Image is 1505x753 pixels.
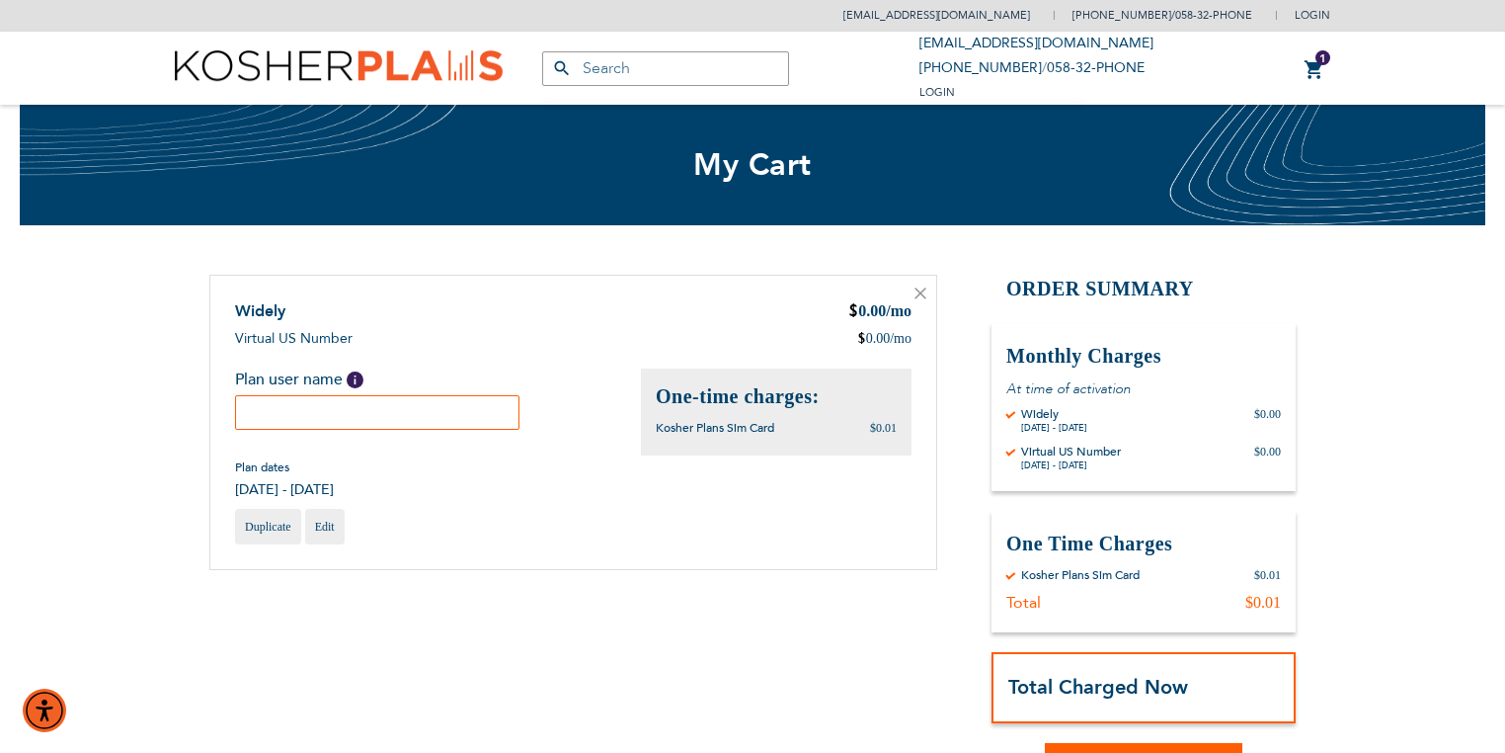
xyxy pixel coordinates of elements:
[886,302,911,319] span: /mo
[1008,674,1188,701] strong: Total Charged Now
[1021,567,1140,583] div: Kosher Plans Sim Card
[315,520,335,534] span: Edit
[1021,422,1087,434] div: [DATE] - [DATE]
[991,275,1296,303] h2: Order Summary
[919,58,1042,77] a: [PHONE_NUMBER]
[857,329,911,349] div: 0.00
[1254,567,1281,583] div: $0.01
[848,300,911,324] div: 0.00
[656,420,774,436] span: Kosher Plans Sim Card
[1006,379,1281,398] p: At time of activation
[347,372,363,388] span: Help
[235,509,301,544] a: Duplicate
[1006,343,1281,370] h3: Monthly Charges
[23,689,66,732] div: Accessibility Menu
[235,300,285,322] a: Widely
[857,329,866,349] span: $
[919,85,955,100] span: Login
[1175,8,1252,23] a: 058-32-PHONE
[235,480,334,499] span: [DATE] - [DATE]
[919,56,1153,81] li: /
[305,509,345,544] a: Edit
[848,301,858,324] span: $
[1006,593,1041,613] div: Total
[542,51,789,86] input: Search
[1304,58,1325,82] a: 1
[1053,1,1252,30] li: /
[235,329,353,348] span: Virtual US Number
[1006,531,1281,557] h3: One Time Charges
[1021,406,1087,422] div: Widely
[1021,460,1121,471] div: [DATE] - [DATE]
[1047,58,1145,77] a: 058-32-PHONE
[656,383,897,410] h2: One-time charges:
[1254,406,1281,434] div: $0.00
[245,520,291,534] span: Duplicate
[693,144,812,186] span: My Cart
[1245,593,1281,613] div: $0.01
[890,329,911,349] span: /mo
[235,460,334,475] span: Plan dates
[1072,8,1171,23] a: [PHONE_NUMBER]
[1319,50,1326,66] span: 1
[175,50,503,87] img: Kosher Plans
[843,8,1030,23] a: [EMAIL_ADDRESS][DOMAIN_NAME]
[870,421,897,435] span: $0.01
[1254,444,1281,471] div: $0.00
[1295,8,1330,23] span: Login
[235,369,343,390] span: Plan user name
[1021,444,1121,460] div: Virtual US Number
[919,34,1153,52] a: [EMAIL_ADDRESS][DOMAIN_NAME]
